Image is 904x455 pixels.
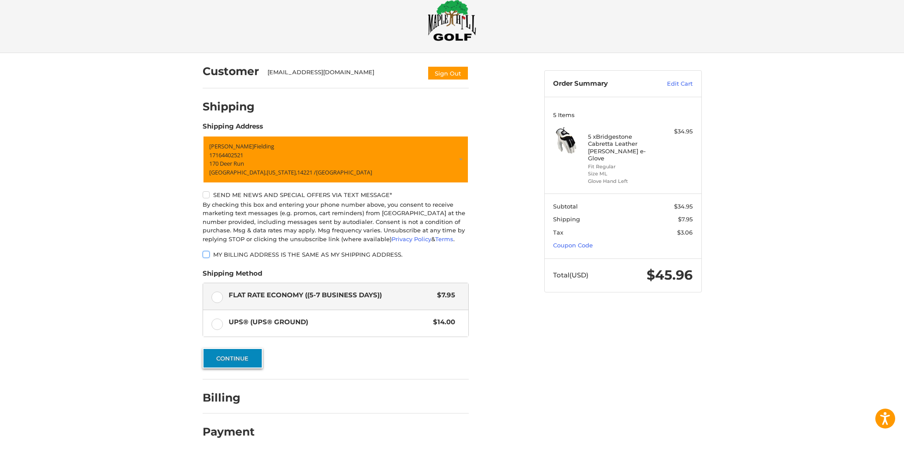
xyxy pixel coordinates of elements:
li: Fit Regular [588,163,655,171]
span: [US_STATE], [267,168,297,176]
a: Edit Cart [648,80,693,88]
span: 14221 / [297,168,316,176]
span: Fielding [254,142,274,150]
h2: Billing [203,391,254,405]
a: Enter or select a different address [203,136,469,183]
h2: Shipping [203,100,255,114]
iframe: Google Customer Reviews [831,431,904,455]
span: Shipping [553,216,580,223]
label: Send me news and special offers via text message* [203,191,469,198]
button: Continue [203,348,263,368]
label: My billing address is the same as my shipping address. [203,251,469,258]
span: Flat Rate Economy ((5-7 Business Days)) [229,290,433,300]
span: [GEOGRAPHIC_DATA] [316,168,372,176]
span: 170 Deer Run [209,159,244,167]
li: Size ML [588,170,655,178]
span: Tax [553,229,563,236]
span: $3.06 [677,229,693,236]
span: Subtotal [553,203,578,210]
span: 17164402521 [209,151,243,159]
legend: Shipping Address [203,121,263,136]
a: Terms [435,235,453,243]
span: [GEOGRAPHIC_DATA], [209,168,267,176]
a: Coupon Code [553,242,593,249]
span: UPS® (UPS® Ground) [229,317,429,327]
span: $7.95 [678,216,693,223]
span: Total (USD) [553,271,588,279]
div: By checking this box and entering your phone number above, you consent to receive marketing text ... [203,201,469,244]
h2: Customer [203,64,259,78]
span: $34.95 [674,203,693,210]
h3: Order Summary [553,80,648,88]
li: Glove Hand Left [588,178,655,185]
div: [EMAIL_ADDRESS][DOMAIN_NAME] [267,68,418,80]
span: $14.00 [429,317,456,327]
span: [PERSON_NAME] [209,142,254,150]
h4: 5 x Bridgestone Cabretta Leather [PERSON_NAME] e-Glove [588,133,655,162]
span: $7.95 [433,290,456,300]
span: $45.96 [647,267,693,283]
h3: 5 Items [553,111,693,118]
a: Privacy Policy [392,235,431,243]
h2: Payment [203,425,255,439]
div: $34.95 [658,127,693,136]
legend: Shipping Method [203,269,262,283]
button: Sign Out [427,66,469,80]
